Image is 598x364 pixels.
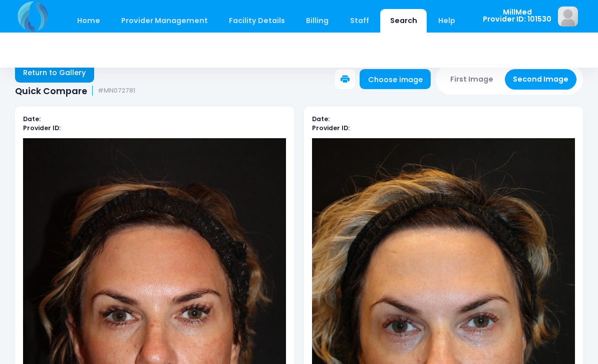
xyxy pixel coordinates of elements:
[15,63,94,83] a: Return to Gallery
[23,115,41,123] b: Date:
[296,9,339,33] a: Billing
[67,9,110,33] a: Home
[483,9,551,23] span: MillMed Provider ID: 101530
[558,7,578,27] img: image
[312,124,350,132] b: Provider ID:
[98,87,135,95] small: #MN072781
[312,115,330,123] b: Date:
[340,9,379,33] a: Staff
[23,124,61,132] b: Provider ID:
[219,9,295,33] a: Facility Details
[505,69,577,90] button: Second Image
[111,9,217,33] a: Provider Management
[429,9,465,33] a: Help
[360,69,431,89] a: Choose image
[15,86,87,96] span: Quick Compare
[380,9,427,33] a: Search
[442,69,502,90] button: First Image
